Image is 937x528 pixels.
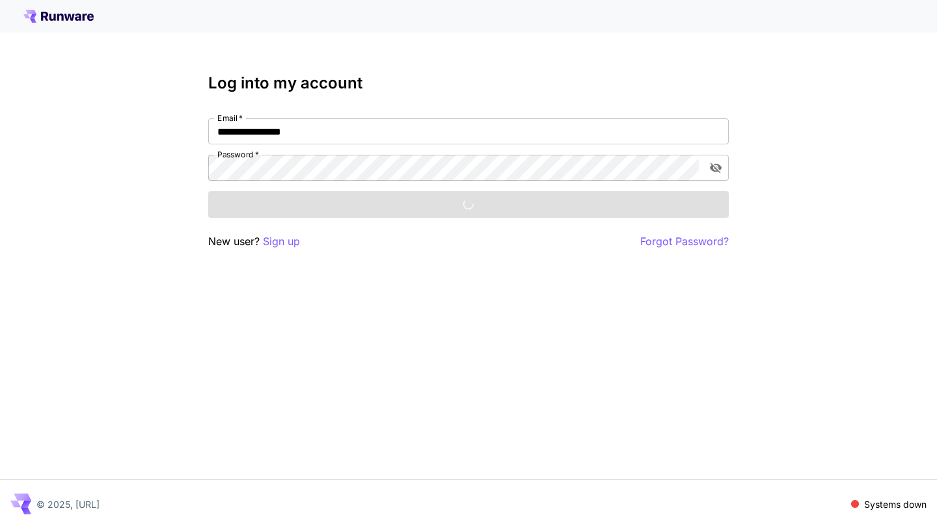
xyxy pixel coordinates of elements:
[864,497,927,511] p: Systems down
[36,497,100,511] p: © 2025, [URL]
[217,149,259,160] label: Password
[640,233,729,250] button: Forgot Password?
[704,156,727,179] button: toggle password visibility
[263,233,300,250] button: Sign up
[208,74,729,92] h3: Log into my account
[217,112,243,124] label: Email
[208,233,300,250] p: New user?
